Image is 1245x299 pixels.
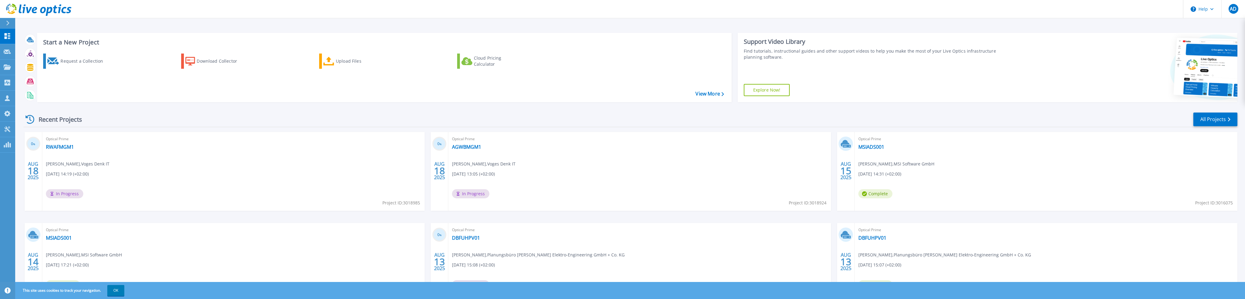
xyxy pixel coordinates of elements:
[452,161,516,167] span: [PERSON_NAME] , Voges Denk IT
[858,235,886,241] a: DBFUHPV01
[434,259,445,264] span: 13
[452,235,480,241] a: DBFUHPV01
[744,84,790,96] a: Explore Now!
[60,55,109,67] div: Request a Collection
[27,251,39,273] div: AUG 2025
[452,144,481,150] a: AGWBMGM1
[46,235,72,241] a: MSIADS001
[858,171,901,177] span: [DATE] 14:31 (+02:00)
[27,160,39,182] div: AUG 2025
[474,55,522,67] div: Cloud Pricing Calculator
[789,200,826,206] span: Project ID: 3018924
[744,48,1006,60] div: Find tutorials, instructional guides and other support videos to help you make the most of your L...
[858,136,1234,142] span: Optical Prime
[336,55,385,67] div: Upload Files
[382,200,420,206] span: Project ID: 3018985
[46,227,421,233] span: Optical Prime
[28,168,39,173] span: 18
[181,54,249,69] a: Download Collector
[858,262,901,268] span: [DATE] 15:07 (+02:00)
[26,141,40,148] h3: 0
[197,55,245,67] div: Download Collector
[46,136,421,142] span: Optical Prime
[432,141,447,148] h3: 0
[46,171,89,177] span: [DATE] 14:19 (+02:00)
[1193,113,1237,126] a: All Projects
[33,142,35,146] span: %
[46,262,89,268] span: [DATE] 17:21 (+02:00)
[858,280,892,289] span: Complete
[858,161,934,167] span: [PERSON_NAME] , MSI Software GmbH
[43,39,724,46] h3: Start a New Project
[858,227,1234,233] span: Optical Prime
[452,136,827,142] span: Optical Prime
[46,161,109,167] span: [PERSON_NAME] , Voges Denk IT
[840,259,851,264] span: 13
[840,160,852,182] div: AUG 2025
[452,189,489,198] span: In Progress
[107,285,124,296] button: OK
[46,144,74,150] a: RWAFMGM1
[432,231,447,238] h3: 0
[858,252,1031,258] span: [PERSON_NAME] , Planungsbüro [PERSON_NAME] Elektro-Engineering GmbH + Co. KG
[452,252,625,258] span: [PERSON_NAME] , Planungsbüro [PERSON_NAME] Elektro-Engineering GmbH + Co. KG
[46,252,122,258] span: [PERSON_NAME] , MSI Software GmbH
[17,285,124,296] span: This site uses cookies to track your navigation.
[46,189,83,198] span: In Progress
[319,54,387,69] a: Upload Files
[858,144,884,150] a: MSIADS001
[858,189,892,198] span: Complete
[43,54,111,69] a: Request a Collection
[452,280,489,289] span: In Progress
[28,259,39,264] span: 14
[452,227,827,233] span: Optical Prime
[452,171,495,177] span: [DATE] 13:05 (+02:00)
[23,112,90,127] div: Recent Projects
[744,38,1006,46] div: Support Video Library
[452,262,495,268] span: [DATE] 15:08 (+02:00)
[434,168,445,173] span: 18
[434,251,445,273] div: AUG 2025
[840,168,851,173] span: 15
[46,280,80,289] span: Complete
[1230,6,1236,11] span: AD
[695,91,724,97] a: View More
[434,160,445,182] div: AUG 2025
[840,251,852,273] div: AUG 2025
[1195,200,1233,206] span: Project ID: 3016075
[440,142,442,146] span: %
[457,54,525,69] a: Cloud Pricing Calculator
[440,233,442,237] span: %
